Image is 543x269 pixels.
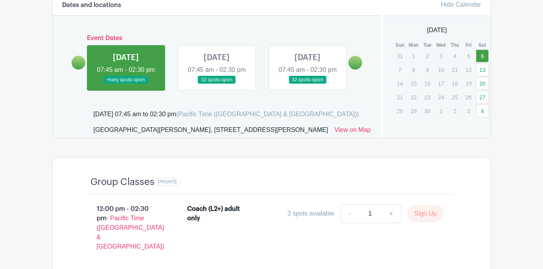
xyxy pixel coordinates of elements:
p: 25 [448,91,461,103]
h4: Group Classes [90,176,155,188]
a: 20 [476,77,489,90]
p: 30 [421,105,434,117]
a: 27 [476,91,489,104]
p: 9 [421,64,434,76]
h6: Dates and locations [62,2,121,9]
span: PRIVATE [158,179,178,185]
button: Sign Up [408,205,444,222]
p: 12 [462,64,475,76]
p: 28 [393,105,406,117]
span: - Pacific Time ([GEOGRAPHIC_DATA] & [GEOGRAPHIC_DATA]) [97,215,164,250]
a: View on Map [334,125,370,138]
p: 4 [448,50,461,62]
div: [GEOGRAPHIC_DATA][PERSON_NAME], [STREET_ADDRESS][PERSON_NAME] [94,125,328,138]
p: 5 [462,50,475,62]
a: 6 [476,49,489,62]
p: 10 [434,64,447,76]
p: 26 [462,91,475,103]
div: Coach (L2+) adult only [187,204,242,223]
a: 4 [476,104,489,117]
th: Thu [448,41,462,49]
p: 29 [407,105,420,117]
a: + [381,204,401,223]
th: Sun [393,41,407,49]
p: 22 [407,91,420,103]
p: 18 [448,77,461,90]
p: 21 [393,91,406,103]
div: [DATE] 07:45 am to 02:30 pm [94,110,359,119]
th: Tue [420,41,434,49]
span: (Pacific Time ([GEOGRAPHIC_DATA] & [GEOGRAPHIC_DATA])) [176,111,359,117]
p: 3 [434,50,447,62]
p: 24 [434,91,447,103]
th: Sat [475,41,489,49]
th: Fri [462,41,475,49]
p: 11 [448,64,461,76]
p: 1 [434,105,447,117]
p: 17 [434,77,447,90]
p: 3 [462,105,475,117]
th: Wed [434,41,448,49]
p: 7 [393,64,406,76]
a: - [341,204,359,223]
th: Mon [407,41,420,49]
p: 12:00 pm - 02:30 pm [78,201,175,254]
a: Hide Calendar [441,1,481,8]
a: 13 [476,63,489,76]
p: 2 [421,50,434,62]
div: 3 spots available [287,209,334,218]
p: 16 [421,77,434,90]
p: 2 [448,105,461,117]
span: [DATE] [427,26,447,35]
p: 19 [462,77,475,90]
p: 1 [407,50,420,62]
h6: Event Dates [85,35,349,42]
p: 8 [407,64,420,76]
p: 23 [421,91,434,103]
p: 31 [393,50,406,62]
p: 14 [393,77,406,90]
p: 15 [407,77,420,90]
